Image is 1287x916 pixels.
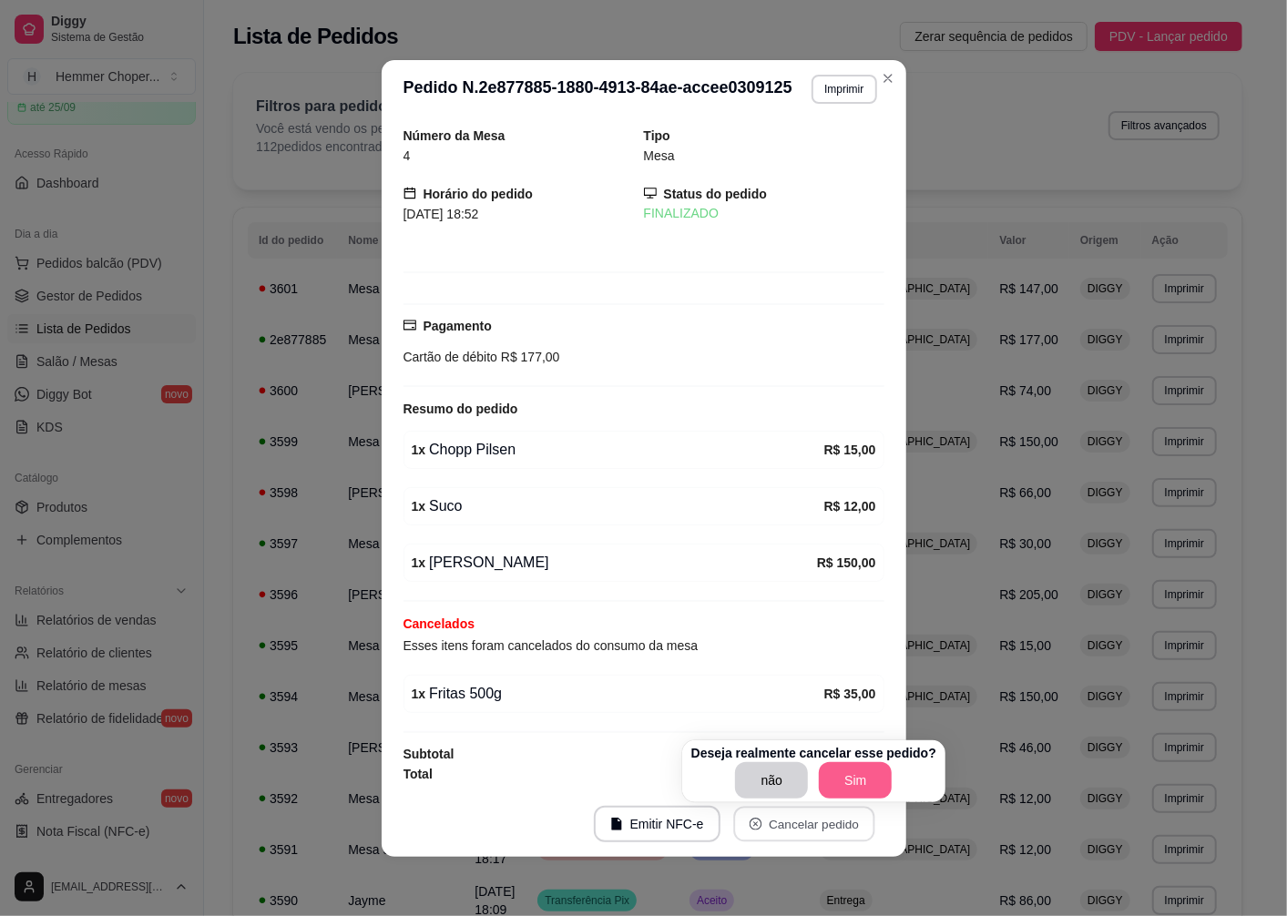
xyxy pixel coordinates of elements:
[412,495,824,517] div: Suco
[403,187,416,199] span: calendar
[412,552,817,574] div: [PERSON_NAME]
[824,499,876,514] strong: R$ 12,00
[403,128,506,143] strong: Número da Mesa
[497,350,560,364] span: R$ 177,00
[749,818,761,830] span: close-circle
[412,499,426,514] strong: 1 x
[691,744,936,762] p: Deseja realmente cancelar esse pedido?
[812,75,876,104] button: Imprimir
[412,443,426,457] strong: 1 x
[424,319,492,333] strong: Pagamento
[819,762,892,799] button: Sim
[412,439,824,461] div: Chopp Pilsen
[403,148,411,163] span: 4
[817,555,876,570] strong: R$ 150,00
[644,148,675,163] span: Mesa
[403,616,475,631] strong: Cancelados
[594,806,720,842] button: fileEmitir NFC-e
[403,638,699,653] span: Esses itens foram cancelados do consumo da mesa
[412,555,426,570] strong: 1 x
[664,187,768,201] strong: Status do pedido
[824,687,876,701] strong: R$ 35,00
[610,818,623,830] span: file
[403,319,416,331] span: credit-card
[403,207,479,221] span: [DATE] 18:52
[403,75,792,104] h3: Pedido N. 2e877885-1880-4913-84ae-accee0309125
[403,402,518,416] strong: Resumo do pedido
[412,687,426,701] strong: 1 x
[873,64,903,93] button: Close
[644,187,657,199] span: desktop
[735,762,808,799] button: não
[424,187,534,201] strong: Horário do pedido
[403,747,455,761] strong: Subtotal
[412,683,824,705] div: Fritas 500g
[644,204,884,223] div: FINALIZADO
[644,128,670,143] strong: Tipo
[733,806,874,841] button: close-circleCancelar pedido
[403,350,498,364] span: Cartão de débito
[403,767,433,781] strong: Total
[824,443,876,457] strong: R$ 15,00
